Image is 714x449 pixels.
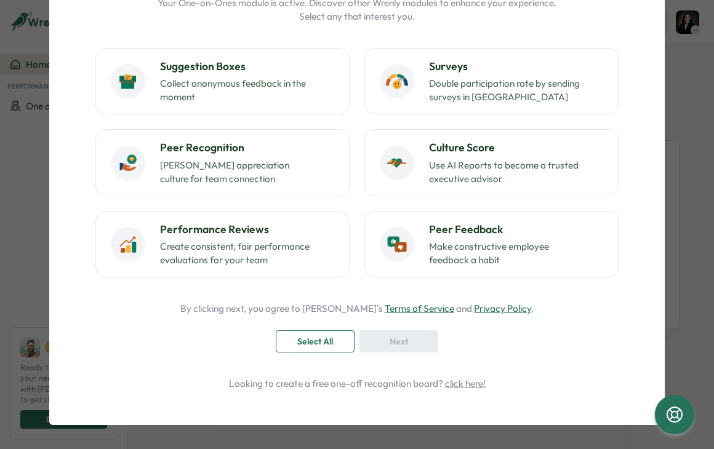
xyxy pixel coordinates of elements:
p: By clicking next, you agree to [PERSON_NAME]'s and . [180,302,534,316]
p: [PERSON_NAME] appreciation culture for team connection [160,159,314,186]
a: click here! [445,378,486,389]
p: Make constructive employee feedback a habit [429,240,583,267]
h3: Suggestion Boxes [160,58,334,74]
button: Performance ReviewsCreate consistent, fair performance evaluations for your team [95,211,350,277]
h3: Surveys [429,58,603,74]
button: Peer Recognition[PERSON_NAME] appreciation culture for team connection [95,129,350,196]
p: Create consistent, fair performance evaluations for your team [160,240,314,267]
a: Terms of Service [385,303,454,314]
h3: Culture Score [429,140,603,156]
button: Peer FeedbackMake constructive employee feedback a habit [364,211,619,277]
button: SurveysDouble participation rate by sending surveys in [GEOGRAPHIC_DATA] [364,48,619,114]
p: Double participation rate by sending surveys in [GEOGRAPHIC_DATA] [429,77,583,104]
h3: Peer Feedback [429,221,603,237]
p: Collect anonymous feedback in the moment [160,77,314,104]
h3: Peer Recognition [160,140,334,156]
p: Looking to create a free one-off recognition board? [84,377,630,391]
button: Culture ScoreUse AI Reports to become a trusted executive advisor [364,129,619,196]
a: Privacy Policy [474,303,531,314]
button: Suggestion BoxesCollect anonymous feedback in the moment [95,48,350,114]
button: Select All [276,330,355,352]
span: Select All [297,331,333,352]
p: Use AI Reports to become a trusted executive advisor [429,159,583,186]
h3: Performance Reviews [160,221,334,237]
